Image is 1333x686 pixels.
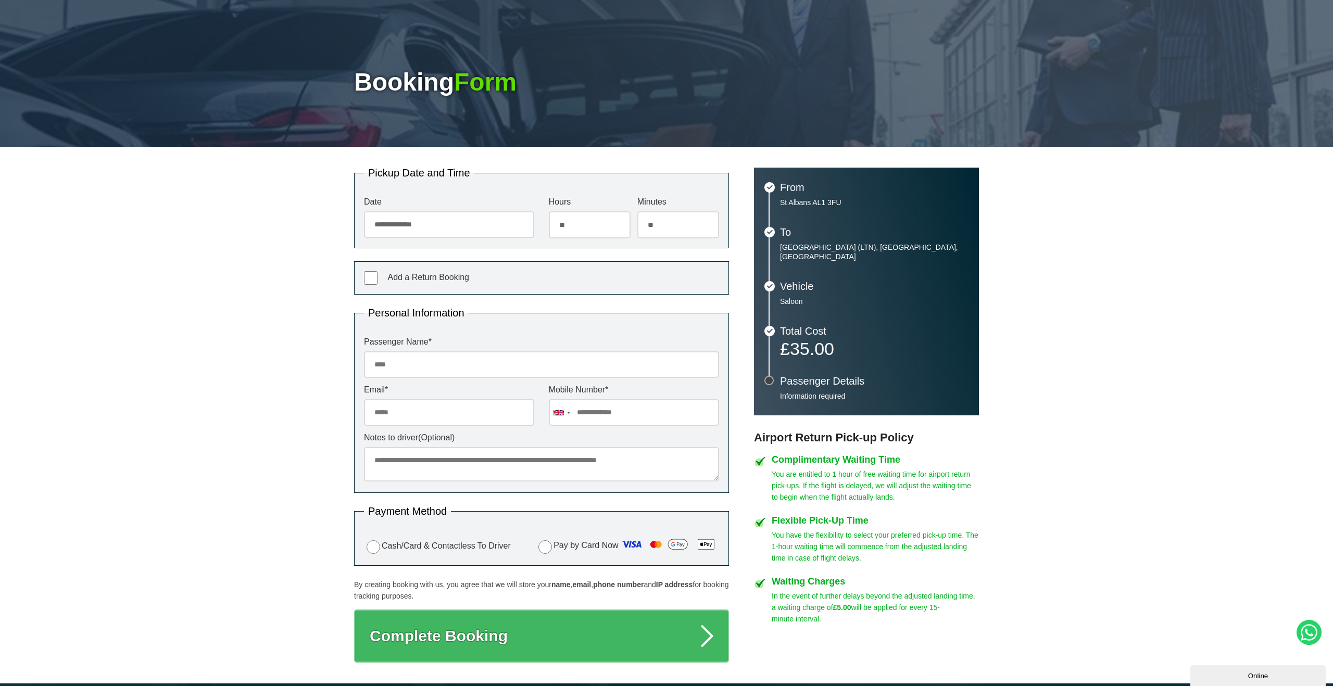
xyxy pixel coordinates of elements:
span: 35.00 [790,339,834,359]
p: Saloon [780,297,969,306]
label: Mobile Number [549,386,719,394]
label: Date [364,198,534,206]
label: Hours [549,198,631,206]
h4: Waiting Charges [772,577,979,586]
h3: Total Cost [780,326,969,336]
p: In the event of further delays beyond the adjusted landing time, a waiting charge of will be appl... [772,590,979,625]
span: (Optional) [418,433,455,442]
input: Add a Return Booking [364,271,378,285]
legend: Pickup Date and Time [364,168,474,178]
label: Pay by Card Now [536,536,719,556]
strong: £5.00 [833,603,851,612]
label: Passenger Name [364,338,719,346]
p: £ [780,341,969,356]
label: Cash/Card & Contactless To Driver [364,539,511,554]
h4: Flexible Pick-Up Time [772,516,979,525]
p: You are entitled to 1 hour of free waiting time for airport return pick-ups. If the flight is del... [772,468,979,503]
strong: phone number [593,580,644,589]
input: Pay by Card Now [538,540,552,554]
span: Add a Return Booking [387,273,469,282]
input: Cash/Card & Contactless To Driver [367,540,380,554]
label: Notes to driver [364,434,719,442]
label: Email [364,386,534,394]
span: Form [454,68,517,96]
iframe: chat widget [1190,663,1328,686]
label: Minutes [637,198,719,206]
div: United Kingdom: +44 [549,400,573,425]
h1: Booking [354,70,979,95]
strong: email [572,580,591,589]
strong: name [551,580,571,589]
button: Complete Booking [354,609,729,663]
h3: From [780,182,969,193]
h4: Complimentary Waiting Time [772,455,979,464]
h3: To [780,227,969,237]
p: St Albans AL1 3FU [780,198,969,207]
p: [GEOGRAPHIC_DATA] (LTN), [GEOGRAPHIC_DATA], [GEOGRAPHIC_DATA] [780,243,969,261]
p: Information required [780,391,969,401]
h3: Passenger Details [780,376,969,386]
p: By creating booking with us, you agree that we will store your , , and for booking tracking purpo... [354,579,729,602]
legend: Payment Method [364,506,451,516]
legend: Personal Information [364,308,469,318]
h3: Airport Return Pick-up Policy [754,431,979,444]
p: You have the flexibility to select your preferred pick-up time. The 1-hour waiting time will comm... [772,529,979,564]
strong: IP address [656,580,693,589]
h3: Vehicle [780,281,969,291]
